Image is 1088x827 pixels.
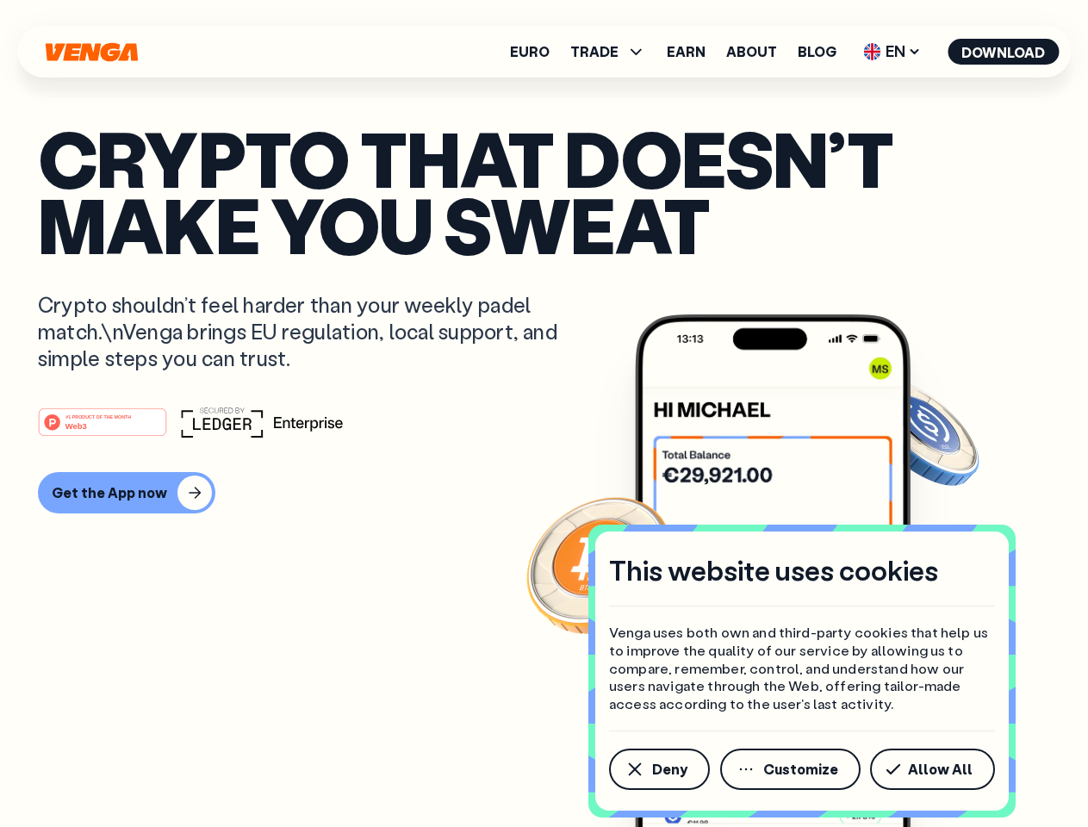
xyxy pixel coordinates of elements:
img: flag-uk [863,43,880,60]
button: Download [948,39,1059,65]
a: About [726,45,777,59]
h4: This website uses cookies [609,552,938,588]
div: Get the App now [52,484,167,501]
a: Euro [510,45,550,59]
button: Customize [720,749,861,790]
img: Bitcoin [523,487,678,642]
p: Crypto shouldn’t feel harder than your weekly padel match.\nVenga brings EU regulation, local sup... [38,291,582,372]
button: Get the App now [38,472,215,513]
tspan: Web3 [65,420,87,430]
img: USDC coin [859,370,983,494]
a: Get the App now [38,472,1050,513]
span: Allow All [908,762,973,776]
span: Deny [652,762,687,776]
p: Crypto that doesn’t make you sweat [38,125,1050,257]
span: EN [857,38,927,65]
a: Earn [667,45,706,59]
tspan: #1 PRODUCT OF THE MONTH [65,413,131,419]
button: Deny [609,749,710,790]
svg: Home [43,42,140,62]
span: TRADE [570,45,619,59]
span: Customize [763,762,838,776]
button: Allow All [870,749,995,790]
p: Venga uses both own and third-party cookies that help us to improve the quality of our service by... [609,624,995,713]
a: Blog [798,45,836,59]
a: #1 PRODUCT OF THE MONTHWeb3 [38,418,167,440]
span: TRADE [570,41,646,62]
